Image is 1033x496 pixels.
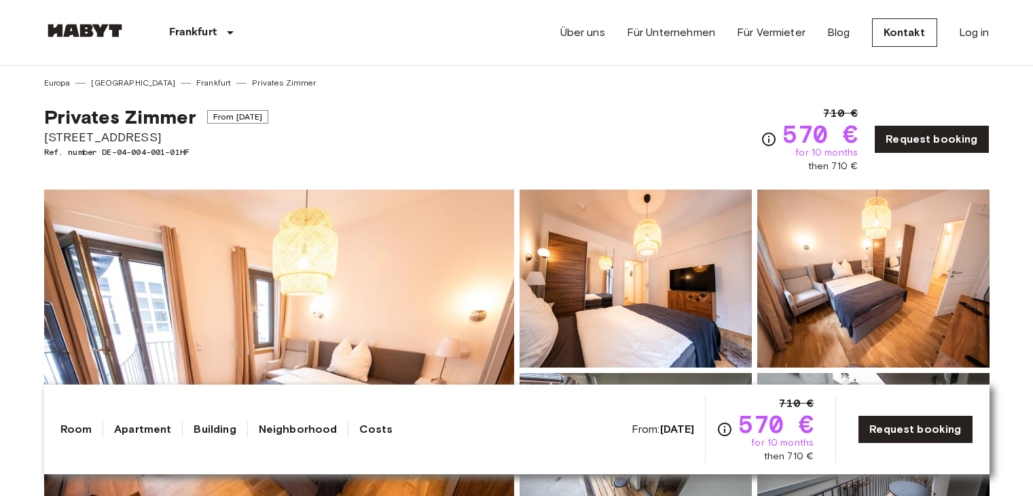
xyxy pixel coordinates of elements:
[560,24,605,41] a: Über uns
[44,146,269,158] span: Ref. number DE-04-004-001-01HF
[359,421,393,438] a: Costs
[717,421,733,438] svg: Check cost overview for full price breakdown. Please note that discounts apply to new joiners onl...
[169,24,217,41] p: Frankfurt
[959,24,990,41] a: Log in
[91,77,175,89] a: [GEOGRAPHIC_DATA]
[207,110,269,124] span: From [DATE]
[660,423,695,436] b: [DATE]
[779,395,814,412] span: 710 €
[764,450,814,463] span: then 710 €
[44,128,269,146] span: [STREET_ADDRESS]
[259,421,338,438] a: Neighborhood
[751,436,814,450] span: for 10 months
[808,160,858,173] span: then 710 €
[196,77,231,89] a: Frankfurt
[761,131,777,147] svg: Check cost overview for full price breakdown. Please note that discounts apply to new joiners onl...
[738,412,814,436] span: 570 €
[737,24,805,41] a: Für Vermieter
[520,190,752,368] img: Picture of unit DE-04-004-001-01HF
[874,125,989,154] a: Request booking
[627,24,715,41] a: Für Unternehmen
[827,24,850,41] a: Blog
[44,24,126,37] img: Habyt
[44,77,71,89] a: Europa
[44,105,196,128] span: Privates Zimmer
[823,105,858,122] span: 710 €
[782,122,858,146] span: 570 €
[114,421,171,438] a: Apartment
[60,421,92,438] a: Room
[757,190,990,368] img: Picture of unit DE-04-004-001-01HF
[795,146,858,160] span: for 10 months
[194,421,236,438] a: Building
[632,422,695,437] span: From:
[858,415,973,444] a: Request booking
[252,77,316,89] a: Privates Zimmer
[872,18,937,47] a: Kontakt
